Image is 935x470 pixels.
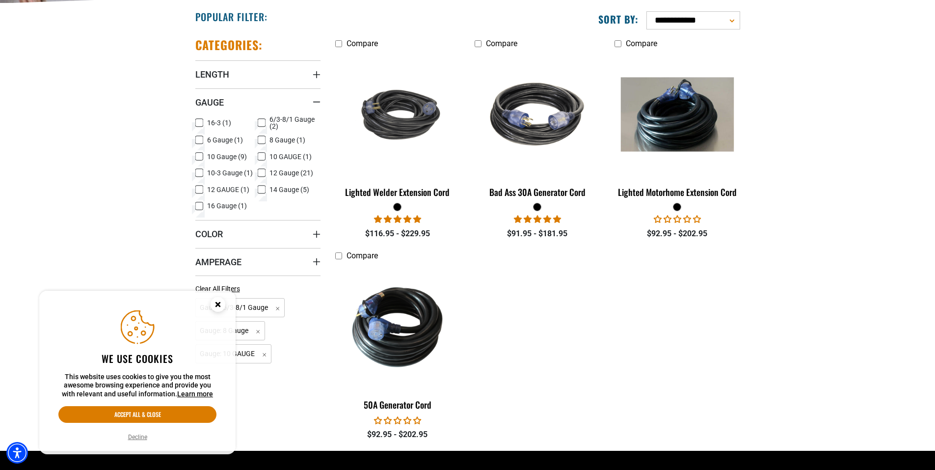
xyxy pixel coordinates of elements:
span: 16 Gauge (1) [207,202,247,209]
div: $91.95 - $181.95 [475,228,600,240]
h2: Categories: [195,37,263,53]
span: 10 GAUGE (1) [269,153,312,160]
img: 50A Generator Cord [336,270,459,383]
div: Lighted Welder Extension Cord [335,188,460,196]
summary: Gauge [195,88,321,116]
div: $92.95 - $202.95 [335,429,460,441]
span: Compare [347,251,378,260]
summary: Length [195,60,321,88]
span: 10 Gauge (9) [207,153,247,160]
span: 5.00 stars [514,215,561,224]
a: Gauge: 6/3-8/1 Gauge [195,303,285,312]
span: Amperage [195,256,241,268]
img: black [476,58,599,171]
span: 0.00 stars [374,416,421,425]
div: $92.95 - $202.95 [614,228,740,240]
img: black [615,78,739,152]
span: Compare [486,39,517,48]
span: 12 Gauge (21) [269,169,313,176]
h2: We use cookies [58,352,216,365]
div: 50A Generator Cord [335,400,460,409]
span: Length [195,69,229,80]
span: 5.00 stars [374,215,421,224]
button: Accept all & close [58,406,216,423]
div: Lighted Motorhome Extension Cord [614,188,740,196]
p: This website uses cookies to give you the most awesome browsing experience and provide you with r... [58,373,216,399]
a: 50A Generator Cord 50A Generator Cord [335,266,460,415]
span: 6/3-8/1 Gauge (2) [269,116,317,130]
span: Gauge: 6/3-8/1 Gauge [195,298,285,317]
span: 16-3 (1) [207,119,231,126]
span: 14 Gauge (5) [269,186,309,193]
span: Compare [347,39,378,48]
img: black [336,77,459,152]
span: 10-3 Gauge (1) [207,169,253,176]
div: Bad Ass 30A Generator Cord [475,188,600,196]
span: Color [195,228,223,240]
a: Clear All Filters [195,284,244,294]
div: $116.95 - $229.95 [335,228,460,240]
a: black Lighted Welder Extension Cord [335,53,460,202]
span: 0.00 stars [654,215,701,224]
span: Compare [626,39,657,48]
a: black Bad Ass 30A Generator Cord [475,53,600,202]
span: Gauge [195,97,224,108]
a: This website uses cookies to give you the most awesome browsing experience and provide you with r... [177,390,213,398]
button: Decline [125,432,150,442]
label: Sort by: [598,13,639,26]
span: Clear All Filters [195,285,240,293]
summary: Color [195,220,321,248]
h2: Popular Filter: [195,10,267,23]
button: Close this option [200,291,236,321]
span: 6 Gauge (1) [207,137,243,143]
summary: Amperage [195,248,321,276]
a: black Lighted Motorhome Extension Cord [614,53,740,202]
div: Accessibility Menu [6,442,28,464]
span: 8 Gauge (1) [269,137,305,143]
aside: Cookie Consent [39,291,236,455]
span: 12 GAUGE (1) [207,186,249,193]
